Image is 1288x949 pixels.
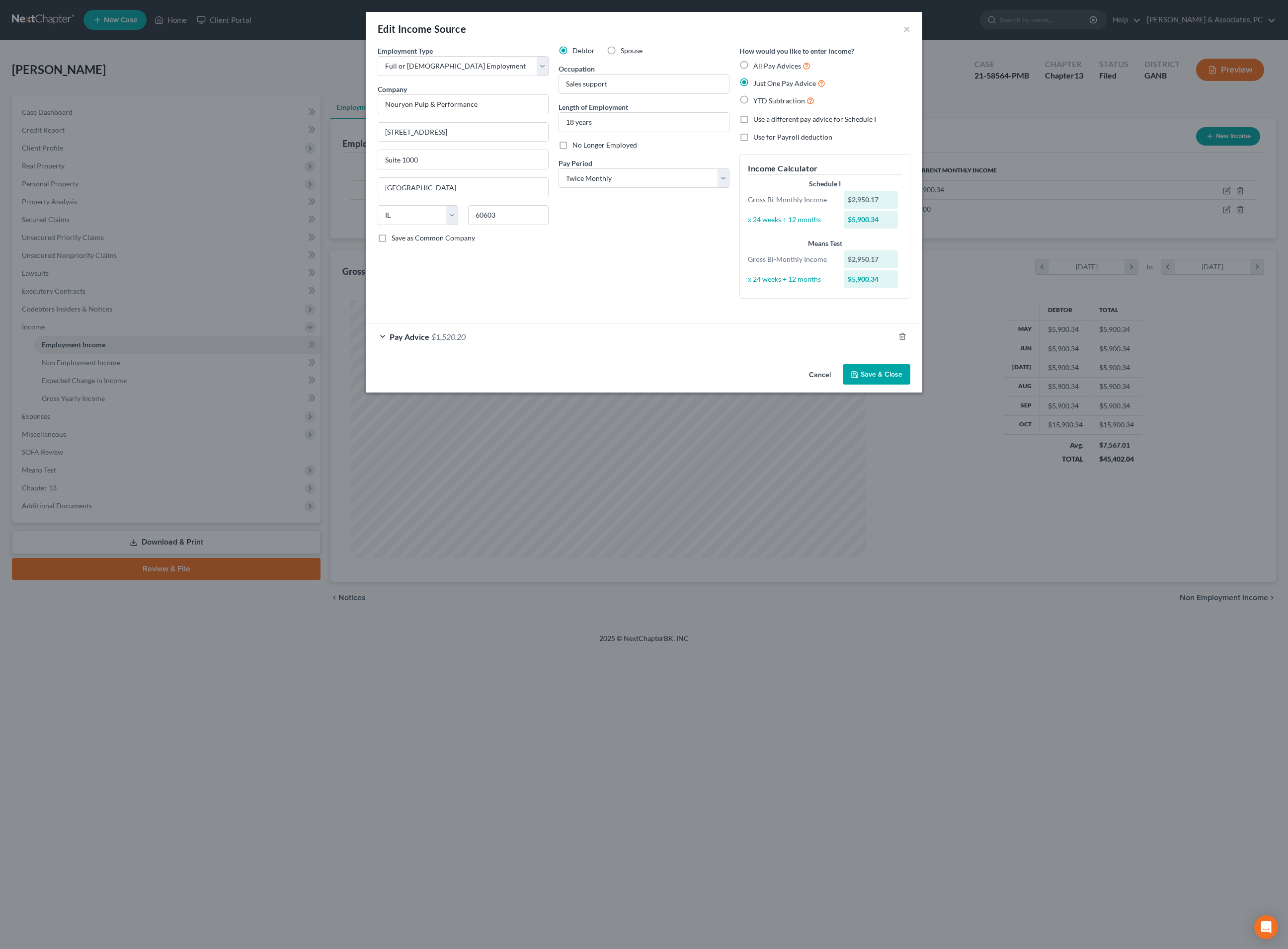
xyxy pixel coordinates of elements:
[743,195,839,205] div: Gross Bi-Monthly Income
[748,162,902,175] h5: Income Calculator
[844,191,898,209] div: $2,950.17
[559,159,592,167] span: Pay Period
[559,102,628,112] label: Length of Employment
[753,62,801,70] span: All Pay Advices
[1254,915,1278,939] div: Open Intercom Messenger
[559,113,729,132] input: ex: 2 years
[378,85,407,93] span: Company
[572,141,637,149] span: No Longer Employed
[748,238,902,248] div: Means Test
[621,46,643,55] span: Spouse
[378,47,433,55] span: Employment Type
[844,270,898,288] div: $5,900.34
[743,254,839,264] div: Gross Bi-Monthly Income
[748,179,902,189] div: Schedule I
[390,332,429,341] span: Pay Advice
[559,64,595,74] label: Occupation
[378,178,548,197] input: Enter city...
[753,115,876,123] span: Use a different pay advice for Schedule I
[844,250,898,268] div: $2,950.17
[378,150,548,169] input: Unit, Suite, etc...
[378,22,466,36] div: Edit Income Source
[753,79,816,87] span: Just One Pay Advice
[378,94,549,114] input: Search company by name...
[844,211,898,229] div: $5,900.34
[743,215,839,225] div: x 24 weeks ÷ 12 months
[378,123,548,142] input: Enter address...
[753,133,832,141] span: Use for Payroll deduction
[753,96,805,105] span: YTD Subtraction
[739,46,854,56] label: How would you like to enter income?
[431,332,466,341] span: $1,520.20
[801,365,839,385] button: Cancel
[843,364,910,385] button: Save & Close
[743,274,839,284] div: x 24 weeks ÷ 12 months
[559,75,729,93] input: --
[903,23,910,35] button: ×
[468,205,549,225] input: Enter zip...
[392,234,475,242] span: Save as Common Company
[572,46,595,55] span: Debtor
